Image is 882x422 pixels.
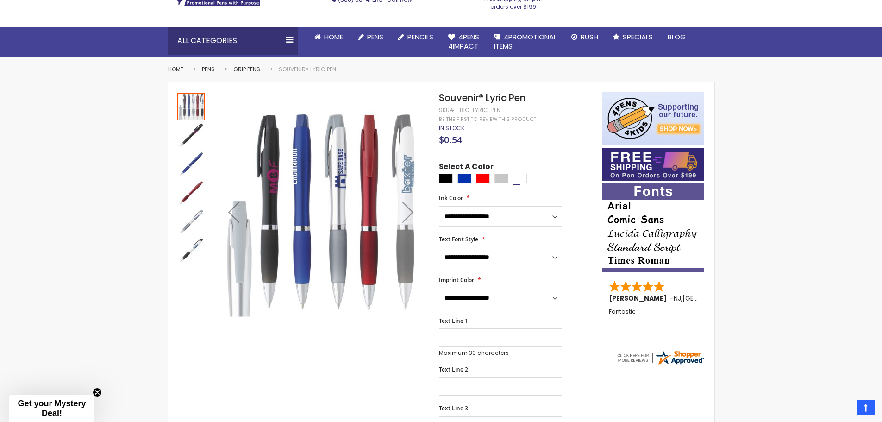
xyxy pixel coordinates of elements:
[177,120,206,149] div: Souvenir® Lyric Pen
[279,66,336,73] li: Souvenir® Lyric Pen
[439,194,463,202] span: Ink Color
[177,207,206,235] div: Souvenir® Lyric Pen
[602,92,704,145] img: 4pens 4 kids
[602,148,704,181] img: Free shipping on orders over $199
[439,124,464,132] span: In stock
[177,235,205,264] div: Souvenir® Lyric Pen
[439,174,453,183] div: Black
[670,294,751,303] span: - ,
[168,65,183,73] a: Home
[439,125,464,132] div: Availability
[93,388,102,397] button: Close teaser
[513,174,527,183] div: White
[391,27,441,47] a: Pencils
[494,32,557,51] span: 4PROMOTIONAL ITEMS
[407,32,433,42] span: Pencils
[806,397,882,422] iframe: Google Customer Reviews
[441,27,487,57] a: 4Pens4impact
[177,208,205,235] img: Souvenir® Lyric Pen
[476,174,490,183] div: Red
[682,294,751,303] span: [GEOGRAPHIC_DATA]
[674,294,681,303] span: NJ
[457,174,471,183] div: Blue
[439,365,468,373] span: Text Line 2
[202,65,215,73] a: Pens
[177,236,205,264] img: Souvenir® Lyric Pen
[177,92,206,120] div: Souvenir® Lyric Pen
[439,133,462,146] span: $0.54
[616,360,705,368] a: 4pens.com certificate URL
[606,27,660,47] a: Specials
[616,349,705,366] img: 4pens.com widget logo
[177,149,206,178] div: Souvenir® Lyric Pen
[609,309,699,328] div: Fantastic
[177,150,205,178] img: Souvenir® Lyric Pen
[307,27,350,47] a: Home
[581,32,598,42] span: Rush
[215,105,427,317] img: Souvenir® Lyric Pen
[460,107,500,114] div: Bic-Lyric-Pen
[439,235,478,243] span: Text Font Style
[168,27,298,55] div: All Categories
[609,294,670,303] span: [PERSON_NAME]
[324,32,343,42] span: Home
[439,317,468,325] span: Text Line 1
[18,399,86,418] span: Get your Mystery Deal!
[660,27,693,47] a: Blog
[177,178,206,207] div: Souvenir® Lyric Pen
[487,27,564,57] a: 4PROMOTIONALITEMS
[9,395,94,422] div: Get your Mystery Deal!Close teaser
[439,276,474,284] span: Imprint Color
[367,32,383,42] span: Pens
[389,92,426,332] div: Next
[439,162,494,174] span: Select A Color
[439,91,525,104] span: Souvenir® Lyric Pen
[439,404,468,412] span: Text Line 3
[564,27,606,47] a: Rush
[350,27,391,47] a: Pens
[177,179,205,207] img: Souvenir® Lyric Pen
[439,116,536,123] a: Be the first to review this product
[439,106,456,114] strong: SKU
[448,32,479,51] span: 4Pens 4impact
[668,32,686,42] span: Blog
[177,121,205,149] img: Souvenir® Lyric Pen
[623,32,653,42] span: Specials
[494,174,508,183] div: Silver
[602,183,704,272] img: font-personalization-examples
[215,92,252,332] div: Previous
[439,349,562,357] p: Maximum 30 characters
[233,65,260,73] a: Grip Pens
